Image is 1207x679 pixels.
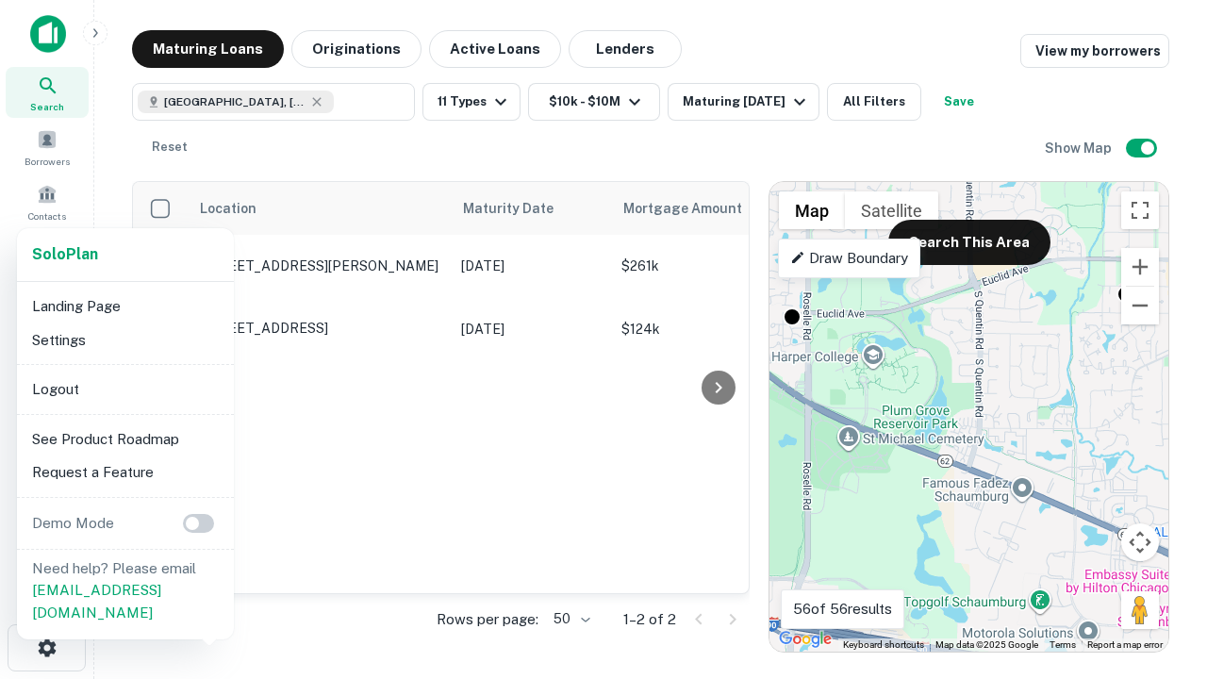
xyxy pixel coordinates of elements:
[32,245,98,263] strong: Solo Plan
[25,290,226,323] li: Landing Page
[25,455,226,489] li: Request a Feature
[32,582,161,621] a: [EMAIL_ADDRESS][DOMAIN_NAME]
[25,422,226,456] li: See Product Roadmap
[25,373,226,406] li: Logout
[1113,528,1207,619] iframe: Chat Widget
[32,557,219,624] p: Need help? Please email
[25,323,226,357] li: Settings
[32,243,98,266] a: SoloPlan
[25,512,122,535] p: Demo Mode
